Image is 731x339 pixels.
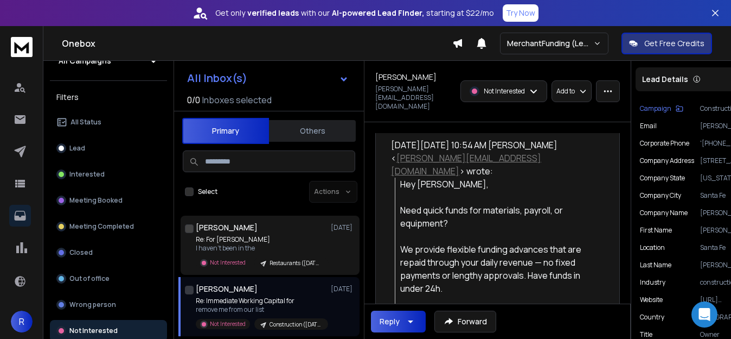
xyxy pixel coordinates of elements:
button: Interested [50,164,167,185]
button: Lead [50,137,167,159]
strong: AI-powered Lead Finder, [332,8,424,18]
p: Company Name [640,209,688,217]
h1: All Inbox(s) [187,73,247,84]
p: Add to [556,87,575,96]
p: Not Interested [69,327,118,335]
button: Campaign [640,104,683,113]
p: Meeting Booked [69,196,123,205]
p: [DATE] [331,285,355,293]
p: Interested [69,170,105,179]
button: Closed [50,242,167,263]
p: Corporate Phone [640,139,689,148]
p: Get only with our starting at $22/mo [215,8,494,18]
h1: [PERSON_NAME] [196,284,258,294]
h1: Onebox [62,37,452,50]
p: Country [640,313,664,322]
p: Not Interested [484,87,525,96]
p: I haven’t been in the [196,244,326,253]
p: Out of office [69,274,110,283]
p: Not Interested [210,259,246,267]
div: Reply [380,316,400,327]
p: Lead [69,144,85,153]
p: website [640,296,663,304]
img: logo [11,37,33,57]
p: industry [640,278,665,287]
p: [DATE] [331,223,355,232]
p: remove me from our list [196,305,326,314]
p: location [640,243,665,252]
button: R [11,311,33,332]
strong: verified leads [247,8,299,18]
p: Lead Details [642,74,688,85]
p: All Status [70,118,101,127]
h3: Inboxes selected [202,93,272,106]
button: Others [269,119,356,143]
p: MerchantFunding (LeadChimp) [507,38,593,49]
button: Primary [182,118,269,144]
button: Try Now [503,4,538,22]
button: Forward [434,311,496,332]
p: Company State [640,174,685,183]
button: All Inbox(s) [178,67,357,89]
p: Wrong person [69,300,116,309]
p: Company Address [640,156,694,165]
button: Get Free Credits [621,33,712,54]
button: All Campaigns [50,50,167,72]
div: Open Intercom Messenger [691,302,717,328]
p: First Name [640,226,672,235]
p: title [640,330,652,339]
a: [PERSON_NAME][EMAIL_ADDRESS][DOMAIN_NAME] [391,152,541,177]
p: Meeting Completed [69,222,134,231]
h1: [PERSON_NAME] [375,72,437,83]
button: Wrong person [50,294,167,316]
h3: Filters [50,90,167,105]
button: Reply [371,311,426,332]
p: Company City [640,191,681,200]
button: All Status [50,111,167,133]
button: Out of office [50,268,167,290]
p: Try Now [506,8,535,18]
div: [DATE][DATE] 10:54 AM [PERSON_NAME] < > wrote: [391,139,595,178]
p: Get Free Credits [644,38,704,49]
p: Closed [69,248,93,257]
h1: [PERSON_NAME] [196,222,258,233]
p: Restaurants ([DATE]) [270,259,322,267]
p: Campaign [640,104,671,113]
button: Meeting Completed [50,216,167,237]
span: 0 / 0 [187,93,200,106]
p: Last Name [640,261,671,269]
p: Email [640,122,657,130]
button: Meeting Booked [50,190,167,211]
p: Not Interested [210,320,246,328]
label: Select [198,187,217,196]
p: Re: For [PERSON_NAME] [196,235,326,244]
p: [PERSON_NAME][EMAIL_ADDRESS][DOMAIN_NAME] [375,85,454,111]
p: Construction ([DATE]) [270,321,322,329]
p: Re: Immediate Working Capital for [196,297,326,305]
h1: All Campaigns [59,55,111,66]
